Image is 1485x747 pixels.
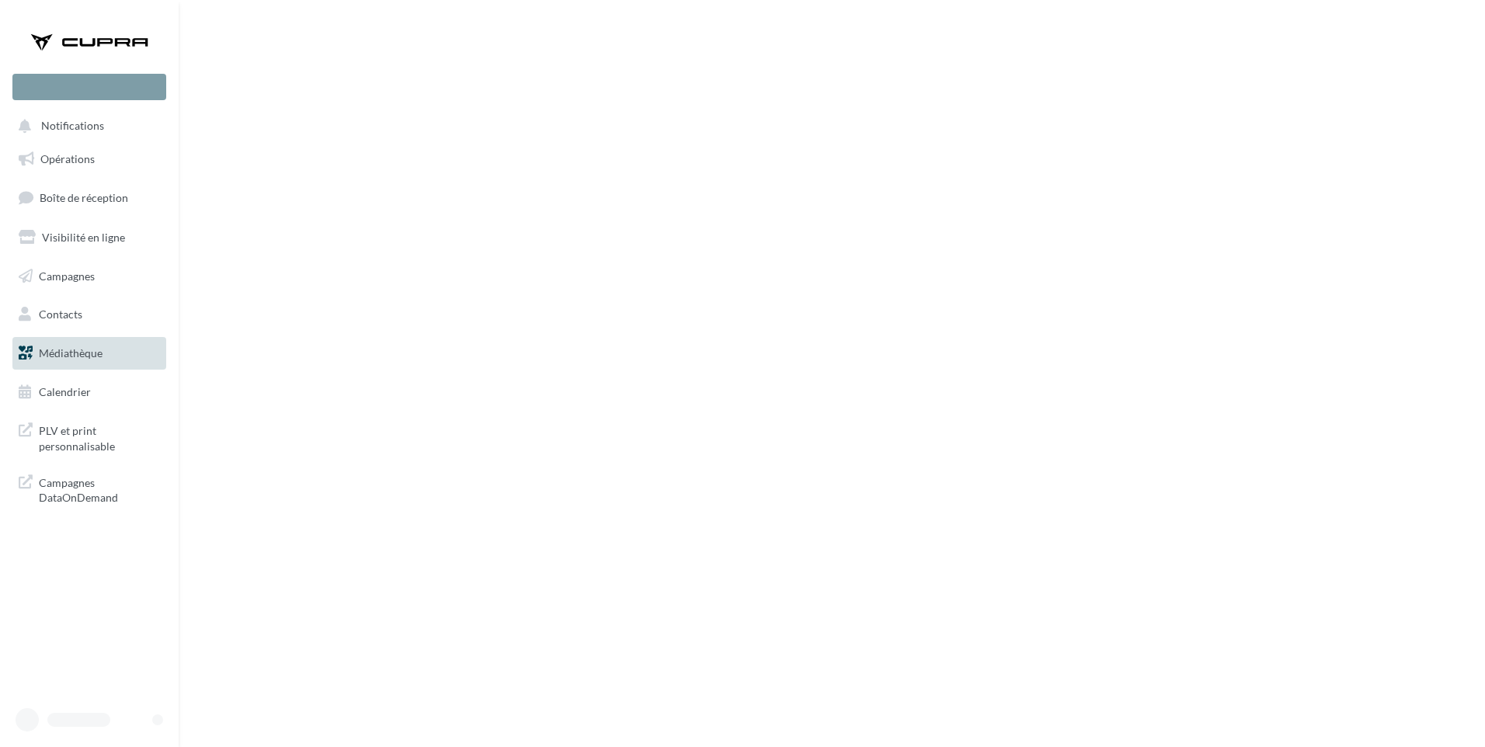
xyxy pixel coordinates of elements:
[9,221,169,254] a: Visibilité en ligne
[9,466,169,512] a: Campagnes DataOnDemand
[39,385,91,398] span: Calendrier
[39,346,103,360] span: Médiathèque
[39,472,160,506] span: Campagnes DataOnDemand
[9,143,169,175] a: Opérations
[39,420,160,453] span: PLV et print personnalisable
[40,152,95,165] span: Opérations
[9,414,169,460] a: PLV et print personnalisable
[9,181,169,214] a: Boîte de réception
[9,260,169,293] a: Campagnes
[40,191,128,204] span: Boîte de réception
[12,74,166,100] div: Nouvelle campagne
[39,269,95,282] span: Campagnes
[9,298,169,331] a: Contacts
[39,307,82,321] span: Contacts
[9,337,169,370] a: Médiathèque
[42,231,125,244] span: Visibilité en ligne
[41,120,104,133] span: Notifications
[9,376,169,408] a: Calendrier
